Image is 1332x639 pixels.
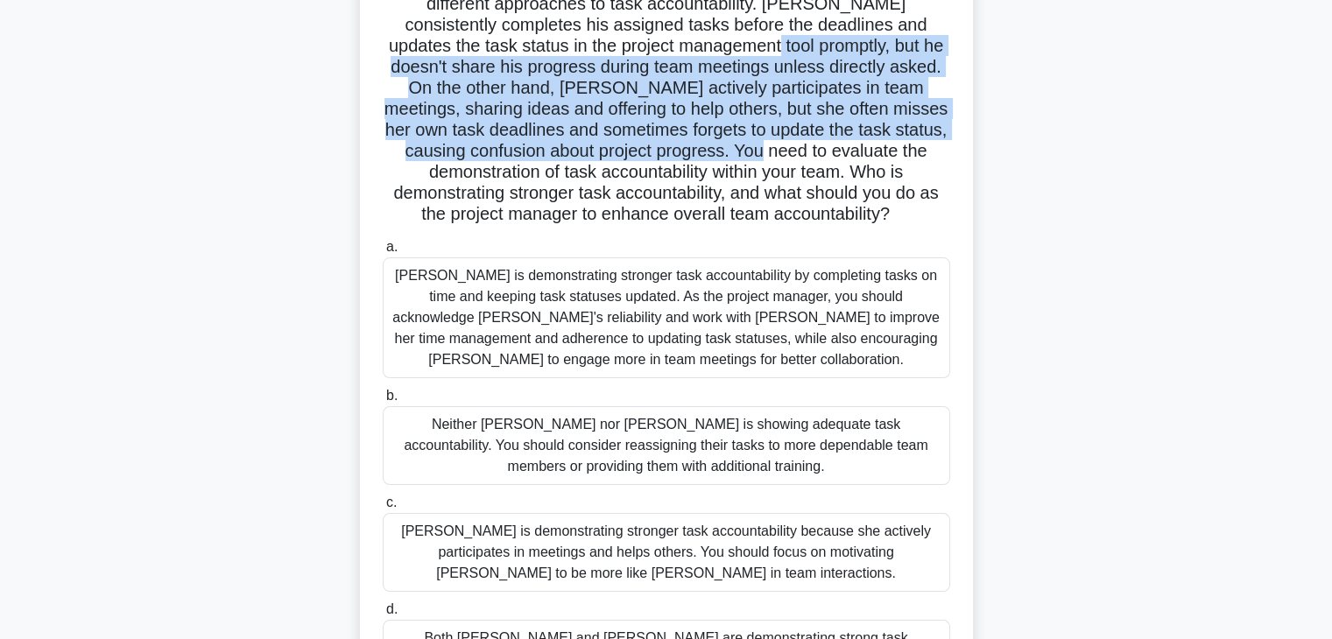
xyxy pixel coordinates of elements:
[386,388,398,403] span: b.
[386,601,398,616] span: d.
[386,239,398,254] span: a.
[386,495,397,509] span: c.
[383,406,950,485] div: Neither [PERSON_NAME] nor [PERSON_NAME] is showing adequate task accountability. You should consi...
[383,513,950,592] div: [PERSON_NAME] is demonstrating stronger task accountability because she actively participates in ...
[383,257,950,378] div: [PERSON_NAME] is demonstrating stronger task accountability by completing tasks on time and keepi...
